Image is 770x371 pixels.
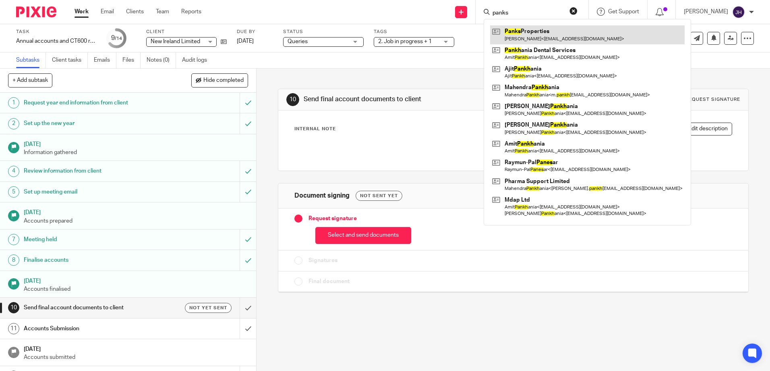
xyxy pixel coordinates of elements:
div: 1 [8,97,19,108]
span: 2. Job in progress + 1 [378,39,432,44]
h1: [DATE] [24,343,248,353]
p: Accounts finalised [24,285,248,293]
p: [PERSON_NAME] [684,8,728,16]
a: Emails [94,52,116,68]
h1: Request year end information from client [24,97,162,109]
div: 4 [8,166,19,177]
a: Team [156,8,169,16]
h1: Send final account documents to client [24,302,162,314]
span: Signatures [308,256,337,265]
h1: Accounts Submission [24,323,162,335]
a: Reports [181,8,201,16]
h1: Meeting held [24,233,162,246]
img: Pixie [16,6,56,17]
label: Tags [374,29,454,35]
a: Subtasks [16,52,46,68]
a: Email [101,8,114,16]
div: 11 [8,323,19,334]
h1: Review information from client [24,165,162,177]
p: Accounts submitted [24,353,248,361]
span: Not yet sent [189,304,227,311]
a: Files [122,52,141,68]
p: Accounts prepared [24,217,248,225]
button: Select and send documents [315,227,411,244]
h1: [DATE] [24,275,248,285]
h1: Document signing [294,192,350,200]
p: Information gathered [24,148,248,156]
label: Client [146,29,227,35]
div: Task request signature [670,96,740,103]
span: Hide completed [203,77,244,84]
input: Search [492,10,564,17]
span: Get Support [608,9,639,15]
h1: [DATE] [24,206,248,217]
div: 9 [111,33,122,43]
label: Due by [237,29,273,35]
a: Work [75,8,89,16]
div: 2 [8,118,19,129]
h1: Send final account documents to client [304,95,530,104]
a: Client tasks [52,52,88,68]
a: Clients [126,8,144,16]
h1: Set up the new year [24,117,162,129]
div: Not sent yet [356,191,402,201]
span: Request signature [308,215,357,223]
button: Hide completed [191,73,248,87]
div: 5 [8,186,19,198]
h1: Finalise accounts [24,254,162,266]
h1: Set up meeting email [24,186,162,198]
p: Internal Note [294,126,336,132]
span: New Ireland Limited [151,39,200,44]
label: Status [283,29,364,35]
a: Audit logs [182,52,213,68]
div: 10 [8,302,19,313]
button: Edit description [676,123,732,135]
span: Queries [288,39,308,44]
div: Annual accounts and CT600 return [16,37,97,45]
button: Clear [569,7,577,15]
button: + Add subtask [8,73,52,87]
span: [DATE] [237,38,254,44]
a: Notes (0) [147,52,176,68]
span: Final document [308,277,350,286]
h1: [DATE] [24,138,248,148]
small: /14 [115,36,122,41]
label: Task [16,29,97,35]
div: 8 [8,254,19,266]
div: 7 [8,234,19,245]
div: 10 [286,93,299,106]
img: svg%3E [732,6,745,19]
